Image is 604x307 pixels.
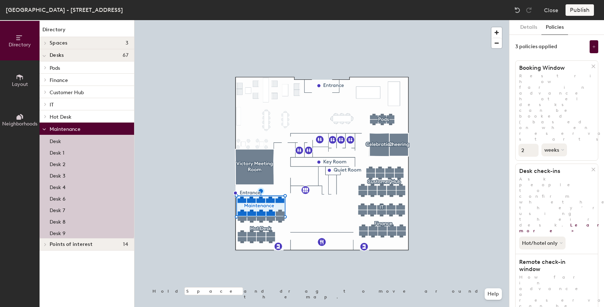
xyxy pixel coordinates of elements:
[544,4,558,16] button: Close
[9,42,31,48] span: Directory
[519,237,566,249] button: Hot/hotel only
[485,288,502,300] button: Help
[50,182,65,191] p: Desk 4
[50,65,60,71] span: Pods
[123,52,128,58] span: 67
[514,6,521,14] img: Undo
[50,102,54,108] span: IT
[541,20,568,35] button: Policies
[50,242,92,247] span: Points of interest
[50,52,64,58] span: Desks
[516,20,541,35] button: Details
[50,171,65,179] p: Desk 3
[50,40,68,46] span: Spaces
[50,217,65,225] p: Desk 8
[2,121,37,127] span: Neighborhoods
[516,168,591,175] h1: Desk check-ins
[50,126,81,132] span: Maintenance
[50,194,65,202] p: Desk 6
[50,77,68,83] span: Finance
[50,136,61,145] p: Desk
[516,258,591,273] h1: Remote check-in window
[516,64,591,72] h1: Booking Window
[50,228,65,237] p: Desk 9
[125,40,128,46] span: 3
[40,26,134,37] h1: Directory
[525,6,532,14] img: Redo
[123,242,128,247] span: 14
[50,205,65,214] p: Desk 7
[12,81,28,87] span: Layout
[541,143,567,156] button: weeks
[516,73,598,142] p: Restrict how far in advance hotel desks can be booked (based on when reservation starts).
[50,114,72,120] span: Hot Desk
[50,159,65,168] p: Desk 2
[6,5,123,14] div: [GEOGRAPHIC_DATA] - [STREET_ADDRESS]
[50,148,64,156] p: Desk 1
[50,90,84,96] span: Customer Hub
[515,44,557,50] div: 3 policies applied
